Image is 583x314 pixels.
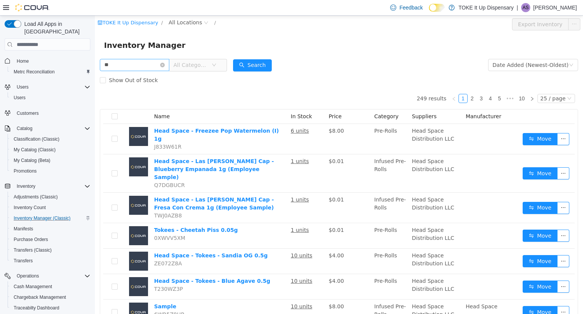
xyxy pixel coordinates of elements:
span: Manifests [11,224,90,233]
span: Classification (Classic) [11,135,90,144]
span: Name [59,98,75,104]
i: icon: down [117,47,121,52]
span: $8.00 [234,288,249,294]
span: Purchase Orders [14,236,48,243]
u: 6 units [196,112,214,118]
input: Dark Mode [429,4,445,12]
u: 10 units [196,237,217,243]
span: All Locations [74,3,107,11]
a: 3 [382,79,391,87]
button: icon: swapMove [428,152,463,164]
span: Category [279,98,304,104]
li: Previous Page [355,78,364,87]
button: Classification (Classic) [8,134,93,144]
button: icon: ellipsis [462,265,474,277]
button: My Catalog (Beta) [8,155,93,166]
i: icon: right [435,81,440,86]
button: icon: ellipsis [462,186,474,198]
span: Customers [17,110,39,116]
span: Cash Management [14,284,52,290]
td: Pre-Rolls [276,108,314,139]
span: $0.01 [234,211,249,217]
img: Head Space - Las Frescas Cap - Fresa Con Crema 1g (Employee Sample) placeholder [34,180,53,199]
span: My Catalog (Beta) [14,157,50,163]
li: 249 results [322,78,351,87]
button: icon: ellipsis [462,239,474,252]
span: In Stock [196,98,217,104]
li: 3 [382,78,391,87]
a: Head Space - Las [PERSON_NAME] Cap - Fresa Con Crema 1g (Employee Sample) [59,181,179,195]
span: Head Space [371,288,403,294]
button: Operations [2,271,93,281]
span: Manifests [14,226,33,232]
button: Traceabilty Dashboard [8,303,93,313]
span: Operations [17,273,39,279]
span: J833W61R [59,128,87,134]
a: Home [14,57,32,66]
button: icon: ellipsis [462,117,474,130]
a: Classification (Classic) [11,135,63,144]
span: Chargeback Management [14,294,66,300]
span: Q7DGBUCR [59,167,90,173]
button: icon: swapMove [428,239,463,252]
u: 10 units [196,288,217,294]
a: Manifests [11,224,36,233]
li: 1 [364,78,373,87]
td: Pre-Rolls [276,258,314,284]
i: icon: close-circle [65,47,70,52]
span: Manufacturer [371,98,407,104]
span: My Catalog (Beta) [11,156,90,165]
u: 1 units [196,181,214,187]
span: Load All Apps in [GEOGRAPHIC_DATA] [21,20,90,35]
span: Catalog [17,125,32,132]
button: Cash Management [8,281,93,292]
button: icon: swapMove [428,186,463,198]
p: [PERSON_NAME] [533,3,577,12]
span: 0XWVV5XM [59,219,90,225]
span: Promotions [14,168,37,174]
u: 1 units [196,211,214,217]
span: ••• [409,78,421,87]
a: 10 [422,79,432,87]
td: Infused Pre-Rolls [276,139,314,177]
span: Inventory Count [11,203,90,212]
span: AS [523,3,529,12]
td: Pre-Rolls [276,208,314,233]
a: My Catalog (Beta) [11,156,54,165]
button: Metrc Reconciliation [8,67,93,77]
button: Inventory Manager (Classic) [8,213,93,224]
button: Catalog [14,124,35,133]
button: icon: swapMove [428,117,463,130]
span: $4.00 [234,262,249,268]
a: Head Space - Tokees - Sandia OG 0.5g [59,237,173,243]
button: icon: swapMove [428,290,463,303]
a: Adjustments (Classic) [11,192,61,201]
button: Home [2,55,93,66]
span: TWJ0AZB8 [59,197,87,203]
a: Sample [59,288,81,294]
span: Head Space Distribution LLC [317,237,359,251]
button: My Catalog (Classic) [8,144,93,155]
a: Head Space - Freezee Pop Watermelon (I) 1g [59,112,184,126]
span: Inventory Count [14,205,46,211]
span: Classification (Classic) [14,136,60,142]
a: Metrc Reconciliation [11,67,58,76]
a: Inventory Manager (Classic) [11,214,74,223]
span: Traceabilty Dashboard [14,305,59,311]
span: Users [14,95,25,101]
a: Chargeback Management [11,293,69,302]
i: icon: down [472,81,477,86]
button: Inventory [14,182,38,191]
span: Promotions [11,167,90,176]
span: $8.00 [234,112,249,118]
span: All Categories [79,46,113,53]
span: Operations [14,271,90,281]
a: Tokees - Cheetah Piss 0.05g [59,211,143,217]
span: Suppliers [317,98,342,104]
span: / [120,4,121,10]
button: Operations [14,271,42,281]
span: $0.01 [234,143,249,149]
span: Transfers (Classic) [14,247,52,253]
a: Purchase Orders [11,235,51,244]
i: icon: shop [3,5,8,10]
